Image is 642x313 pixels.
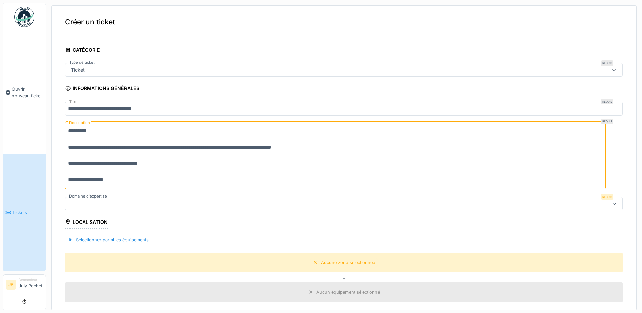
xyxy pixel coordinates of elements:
div: Aucun équipement sélectionné [316,289,380,295]
div: Requis [601,99,613,104]
a: Ouvrir nouveau ticket [3,31,46,154]
div: Demandeur [19,277,43,282]
li: JP [6,280,16,290]
label: Description [68,119,91,127]
span: Ouvrir nouveau ticket [12,86,43,99]
div: Ticket [68,66,87,74]
div: Requis [601,194,613,200]
label: Titre [68,99,79,105]
span: Tickets [12,209,43,216]
a: Tickets [3,154,46,271]
div: Sélectionner parmi les équipements [65,235,151,244]
li: July Pochet [19,277,43,292]
div: Requis [601,119,613,124]
label: Type de ticket [68,60,96,66]
label: Domaine d'expertise [68,193,108,199]
div: Aucune zone sélectionnée [321,259,375,266]
img: Badge_color-CXgf-gQk.svg [14,7,34,27]
div: Créer un ticket [52,6,636,38]
div: Localisation [65,217,108,229]
div: Catégorie [65,45,100,56]
div: Informations générales [65,83,139,95]
a: JP DemandeurJuly Pochet [6,277,43,293]
div: Requis [601,60,613,66]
